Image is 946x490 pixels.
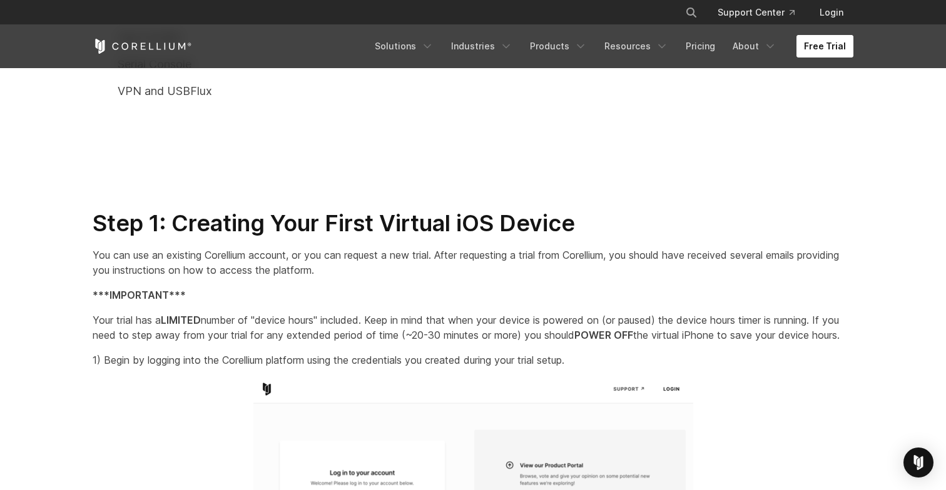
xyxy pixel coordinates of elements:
[597,35,676,57] a: Resources
[93,352,853,367] p: 1) Begin by logging into the Corellium platform using the credentials you created during your tri...
[161,314,201,326] strong: LIMITED
[93,209,853,237] h2: Step 1: Creating Your First Virtual iOS Device
[903,447,933,477] div: Open Intercom Messenger
[367,35,853,57] div: Navigation Menu
[810,1,853,24] a: Login
[93,39,192,54] a: Corellium Home
[93,312,853,342] p: Your trial has a number of "device hours" included. Keep in mind that when your device is powered...
[444,35,520,57] a: Industries
[708,1,805,24] a: Support Center
[796,35,853,57] a: Free Trial
[678,35,723,57] a: Pricing
[725,35,784,57] a: About
[93,82,853,99] p: VPN and USBFlux
[680,1,703,24] button: Search
[93,249,839,276] span: You can use an existing Corellium account, or you can request a new trial. After requesting a tri...
[670,1,853,24] div: Navigation Menu
[574,329,633,341] strong: POWER OFF
[522,35,594,57] a: Products
[367,35,441,57] a: Solutions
